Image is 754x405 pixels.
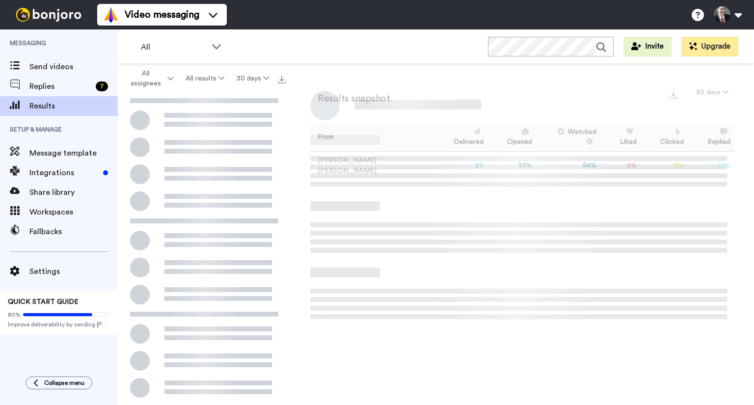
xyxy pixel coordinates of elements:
[688,151,734,180] td: 22 %
[487,151,536,180] td: 93 %
[44,379,84,387] span: Collapse menu
[29,226,118,238] span: Fallbacks
[120,65,180,92] button: All assignees
[126,69,165,88] span: All assignees
[690,83,734,101] button: 30 days
[26,377,92,389] button: Collapse menu
[8,321,110,328] span: Improve deliverability by sending [PERSON_NAME]’s from your own email
[310,124,434,151] th: From
[29,147,118,159] span: Message template
[12,8,85,22] img: bj-logo-header-white.svg
[29,81,92,92] span: Replies
[29,266,118,277] span: Settings
[670,91,677,99] img: export.svg
[180,70,231,87] button: All results
[310,151,434,180] td: [PERSON_NAME] [PERSON_NAME]
[600,151,641,180] td: 5 %
[141,41,207,53] span: All
[600,124,641,151] th: Liked
[434,124,487,151] th: Delivered
[96,81,108,91] div: 7
[487,124,536,151] th: Opened
[29,100,118,112] span: Results
[275,71,289,86] button: Export all results that match these filters now.
[623,37,672,56] button: Invite
[8,298,79,305] span: QUICK START GUIDE
[310,93,390,104] h2: Results snapshot
[536,124,600,151] th: Watched
[29,206,118,218] span: Workspaces
[667,87,680,101] button: Export a summary of each team member’s results that match this filter now.
[103,7,119,23] img: vm-color.svg
[641,124,688,151] th: Clicked
[434,151,487,180] td: 27
[681,37,738,56] button: Upgrade
[230,70,275,87] button: 30 days
[688,124,734,151] th: Replied
[29,167,99,179] span: Integrations
[641,151,688,180] td: 0 %
[125,8,199,22] span: Video messaging
[29,61,118,73] span: Send videos
[278,76,286,83] img: export.svg
[8,311,21,319] span: 80%
[29,187,118,198] span: Share library
[536,151,600,180] td: 84 %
